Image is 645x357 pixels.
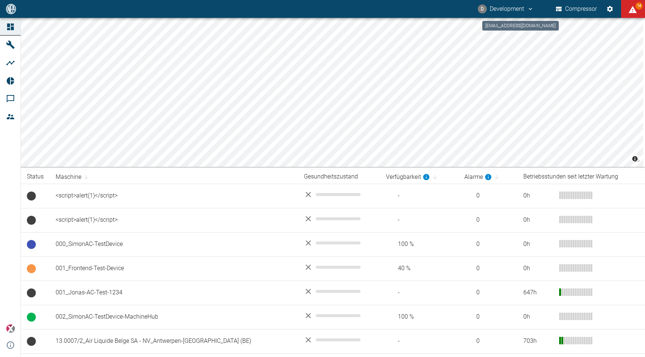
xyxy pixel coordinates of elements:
span: Betriebsbereit [27,240,36,249]
span: Keine Daten [27,337,36,346]
span: 40 % [386,264,452,273]
div: 0 h [523,264,553,273]
span: 0 [464,313,511,321]
div: berechnet für die letzten 7 Tage [386,173,430,181]
span: 0 [464,337,511,345]
div: 0 h [523,216,553,224]
span: 0 [464,264,511,273]
span: - [386,216,452,224]
div: berechnet für die letzten 7 Tage [464,173,492,181]
span: Maschine [56,173,91,181]
div: 0 h [523,240,553,249]
span: 0 [464,192,511,200]
div: D [478,4,487,13]
div: 0 h [523,192,553,200]
span: 14 [635,2,643,10]
div: No data [304,238,374,247]
img: Xplore Logo [6,324,15,333]
th: Betriebsstunden seit letzter Wartung [517,170,645,184]
td: <script>alert(1)</script> [50,184,298,208]
td: 001_Jonas-AC-Test-1234 [50,281,298,305]
span: Betrieb [27,313,36,322]
button: Einstellungen [603,2,617,16]
span: Keine Daten [27,192,36,200]
td: 13.0007/2_Air Liquide Belge SA - NV_Antwerpen-[GEOGRAPHIC_DATA] (BE) [50,329,298,353]
th: Status [21,170,50,184]
span: - [386,192,452,200]
div: No data [304,263,374,272]
div: 703 h [523,337,553,345]
td: 002_SimonAC-TestDevice-MachineHub [50,305,298,329]
th: Gesundheitszustand [298,170,380,184]
div: No data [304,311,374,320]
span: Keine Daten [27,288,36,297]
canvas: Map [21,18,643,167]
span: 0 [464,216,511,224]
div: No data [304,287,374,296]
button: Compressor [554,2,599,16]
span: 100 % [386,240,452,249]
span: Keine Daten [27,216,36,225]
td: 000_SimonAC-TestDevice [50,232,298,256]
span: Leerlauf [27,264,36,273]
td: <script>alert(1)</script> [50,208,298,232]
div: 0 h [523,313,553,321]
span: - [386,337,452,345]
div: No data [304,190,374,199]
span: 100 % [386,313,452,321]
button: dev@neaxplore.com [477,2,535,16]
div: [EMAIL_ADDRESS][DOMAIN_NAME] [482,21,559,31]
span: 0 [464,288,511,297]
div: No data [304,214,374,223]
span: - [386,288,452,297]
td: 001_Frontend-Test-Device [50,256,298,281]
img: logo [5,4,17,14]
div: 647 h [523,288,553,297]
div: No data [304,335,374,344]
span: 0 [464,240,511,249]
